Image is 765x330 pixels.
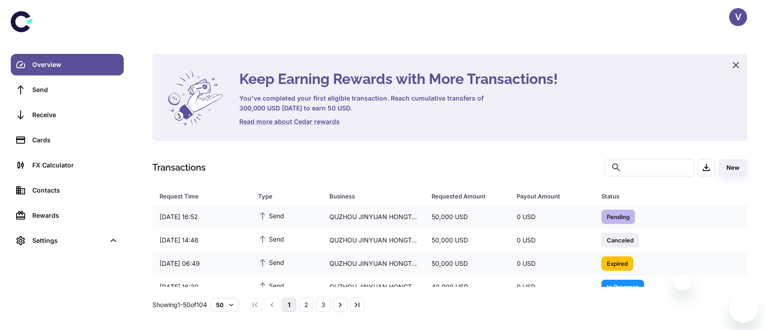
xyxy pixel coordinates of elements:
[510,278,595,295] div: 0 USD
[517,190,591,202] span: Payout Amount
[11,129,124,151] a: Cards
[601,282,644,291] span: In Progress
[152,255,251,272] div: [DATE] 06:49
[160,190,236,202] div: Request Time
[11,154,124,176] a: FX Calculator
[211,298,239,312] button: 50
[424,255,510,272] div: 50,000 USD
[601,190,698,202] div: Status
[32,236,105,246] div: Settings
[239,93,486,113] h6: You've completed your first eligible transaction. Reach cumulative transfers of 300,000 USD [DATE...
[601,190,710,202] span: Status
[258,281,284,290] span: Send
[322,278,424,295] div: QUZHOU JINYUAN HONGTAI REFRIGERANT CO.,
[258,234,284,244] span: Send
[239,117,736,127] a: Read more about Cedar rewards
[152,300,207,310] p: Showing 1-50 of 104
[601,235,639,244] span: Canceled
[510,208,595,225] div: 0 USD
[32,60,118,70] div: Overview
[674,273,692,290] iframe: Close message
[160,190,247,202] span: Request Time
[152,208,251,225] div: [DATE] 16:52
[32,85,118,95] div: Send
[239,68,736,90] h4: Keep Earning Rewards with More Transactions!
[432,190,494,202] div: Requested Amount
[322,208,424,225] div: QUZHOU JINYUAN HONGTAI REFRIGERANT CO.,
[510,232,595,249] div: 0 USD
[333,298,347,312] button: Go to next page
[424,232,510,249] div: 50,000 USD
[11,79,124,101] a: Send
[299,298,313,312] button: Go to page 2
[350,298,364,312] button: Go to last page
[258,190,319,202] span: Type
[11,104,124,126] a: Receive
[718,159,747,176] button: New
[246,298,366,312] nav: pagination navigation
[11,230,124,251] div: Settings
[424,208,510,225] div: 50,000 USD
[258,211,284,220] span: Send
[258,257,284,267] span: Send
[510,255,595,272] div: 0 USD
[32,185,118,195] div: Contacts
[152,278,251,295] div: [DATE] 16:30
[11,180,124,201] a: Contacts
[601,259,633,268] span: Expired
[316,298,330,312] button: Go to page 3
[32,211,118,220] div: Rewards
[152,232,251,249] div: [DATE] 14:46
[152,161,206,174] h1: Transactions
[729,8,747,26] button: V
[11,54,124,75] a: Overview
[424,278,510,295] div: 40,000 USD
[32,135,118,145] div: Cards
[258,190,307,202] div: Type
[32,160,118,170] div: FX Calculator
[517,190,579,202] div: Payout Amount
[601,212,635,221] span: Pending
[282,298,296,312] button: page 1
[729,294,758,323] iframe: Button to launch messaging window
[432,190,506,202] span: Requested Amount
[322,255,424,272] div: QUZHOU JINYUAN HONGTAI REFRIGERANT CO.,
[322,232,424,249] div: QUZHOU JINYUAN HONGTAI REFRIGERANT CO.,
[11,205,124,226] a: Rewards
[32,110,118,120] div: Receive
